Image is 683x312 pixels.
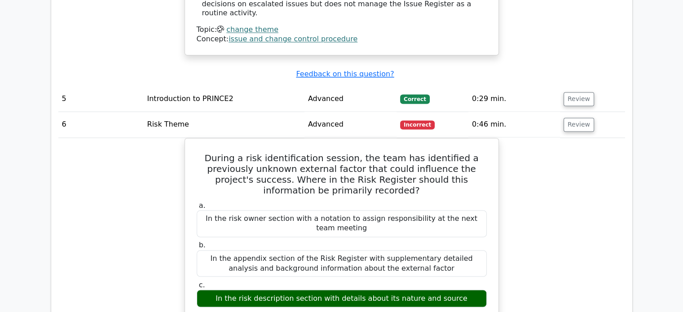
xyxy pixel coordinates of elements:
[199,241,206,249] span: b.
[296,70,394,78] a: Feedback on this question?
[304,86,397,112] td: Advanced
[564,118,594,132] button: Review
[468,86,560,112] td: 0:29 min.
[143,86,304,112] td: Introduction to PRINCE2
[197,25,487,35] div: Topic:
[304,112,397,137] td: Advanced
[199,280,205,289] span: c.
[196,153,488,196] h5: During a risk identification session, the team has identified a previously unknown external facto...
[226,25,278,34] a: change theme
[58,86,144,112] td: 5
[468,112,560,137] td: 0:46 min.
[229,35,357,43] a: issue and change control procedure
[197,250,487,277] div: In the appendix section of the Risk Register with supplementary detailed analysis and background ...
[143,112,304,137] td: Risk Theme
[58,112,144,137] td: 6
[199,201,206,210] span: a.
[197,35,487,44] div: Concept:
[400,120,435,129] span: Incorrect
[564,92,594,106] button: Review
[197,290,487,307] div: In the risk description section with details about its nature and source
[400,94,429,103] span: Correct
[197,210,487,237] div: In the risk owner section with a notation to assign responsibility at the next team meeting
